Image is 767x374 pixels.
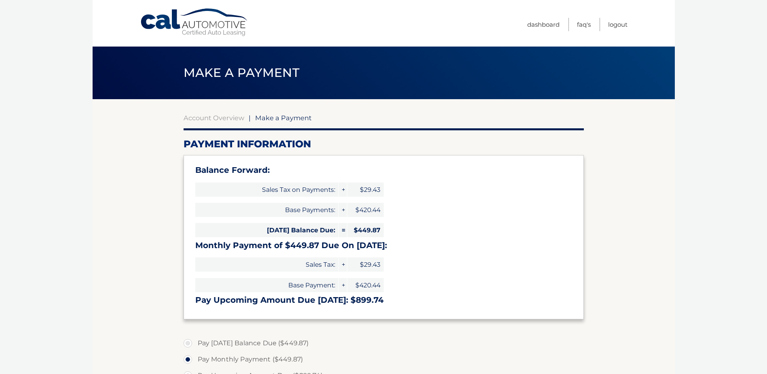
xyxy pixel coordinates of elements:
span: Base Payments: [195,203,338,217]
a: FAQ's [577,18,591,31]
span: Make a Payment [255,114,312,122]
label: Pay [DATE] Balance Due ($449.87) [184,335,584,351]
a: Account Overview [184,114,244,122]
h3: Monthly Payment of $449.87 Due On [DATE]: [195,240,572,251]
span: Sales Tax: [195,257,338,272]
span: [DATE] Balance Due: [195,223,338,237]
a: Dashboard [527,18,560,31]
span: $420.44 [347,203,384,217]
span: + [339,278,347,292]
span: + [339,183,347,197]
a: Logout [608,18,628,31]
span: | [249,114,251,122]
span: Make a Payment [184,65,300,80]
a: Cal Automotive [140,8,249,37]
span: + [339,203,347,217]
span: = [339,223,347,237]
label: Pay Monthly Payment ($449.87) [184,351,584,368]
h3: Balance Forward: [195,165,572,175]
span: $29.43 [347,257,384,272]
span: $420.44 [347,278,384,292]
span: $29.43 [347,183,384,197]
span: $449.87 [347,223,384,237]
span: Sales Tax on Payments: [195,183,338,197]
h3: Pay Upcoming Amount Due [DATE]: $899.74 [195,295,572,305]
span: + [339,257,347,272]
h2: Payment Information [184,138,584,150]
span: Base Payment: [195,278,338,292]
